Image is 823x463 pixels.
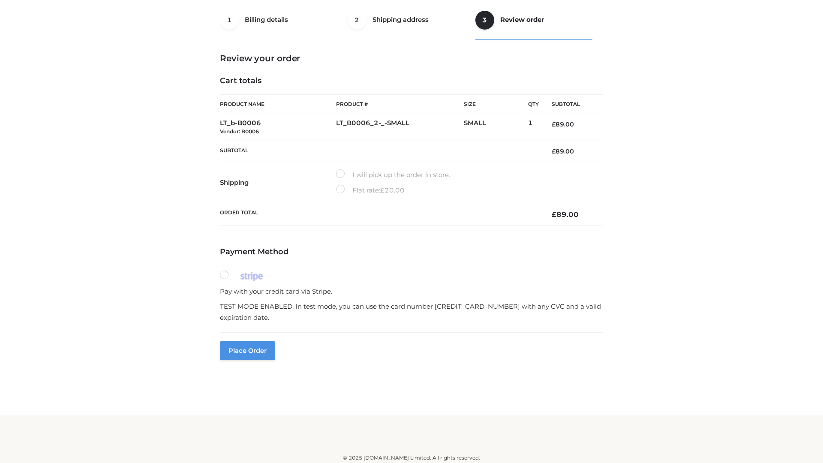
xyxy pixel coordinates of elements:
h3: Review your order [220,53,603,63]
bdi: 89.00 [552,120,574,128]
th: Order Total [220,203,539,226]
div: © 2025 [DOMAIN_NAME] Limited. All rights reserved. [127,454,696,462]
p: TEST MODE ENABLED. In test mode, you can use the card number [CREDIT_CARD_NUMBER] with any CVC an... [220,301,603,323]
bdi: 20.00 [380,186,405,194]
th: Subtotal [539,95,603,114]
p: Pay with your credit card via Stripe. [220,286,603,297]
td: LT_B0006_2-_-SMALL [336,114,464,141]
td: LT_b-B0006 [220,114,336,141]
button: Place order [220,341,275,360]
span: £ [380,186,384,194]
label: I will pick up the order in store. [336,169,450,180]
th: Qty [528,94,539,114]
h4: Payment Method [220,247,603,257]
span: £ [552,210,556,219]
th: Subtotal [220,141,539,162]
th: Product # [336,94,464,114]
td: 1 [528,114,539,141]
span: £ [552,120,556,128]
h4: Cart totals [220,76,603,86]
th: Size [464,95,524,114]
small: Vendor: B0006 [220,128,259,135]
label: Flat rate: [336,185,405,196]
th: Product Name [220,94,336,114]
td: SMALL [464,114,528,141]
bdi: 89.00 [552,210,579,219]
bdi: 89.00 [552,147,574,155]
th: Shipping [220,162,336,203]
span: £ [552,147,556,155]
